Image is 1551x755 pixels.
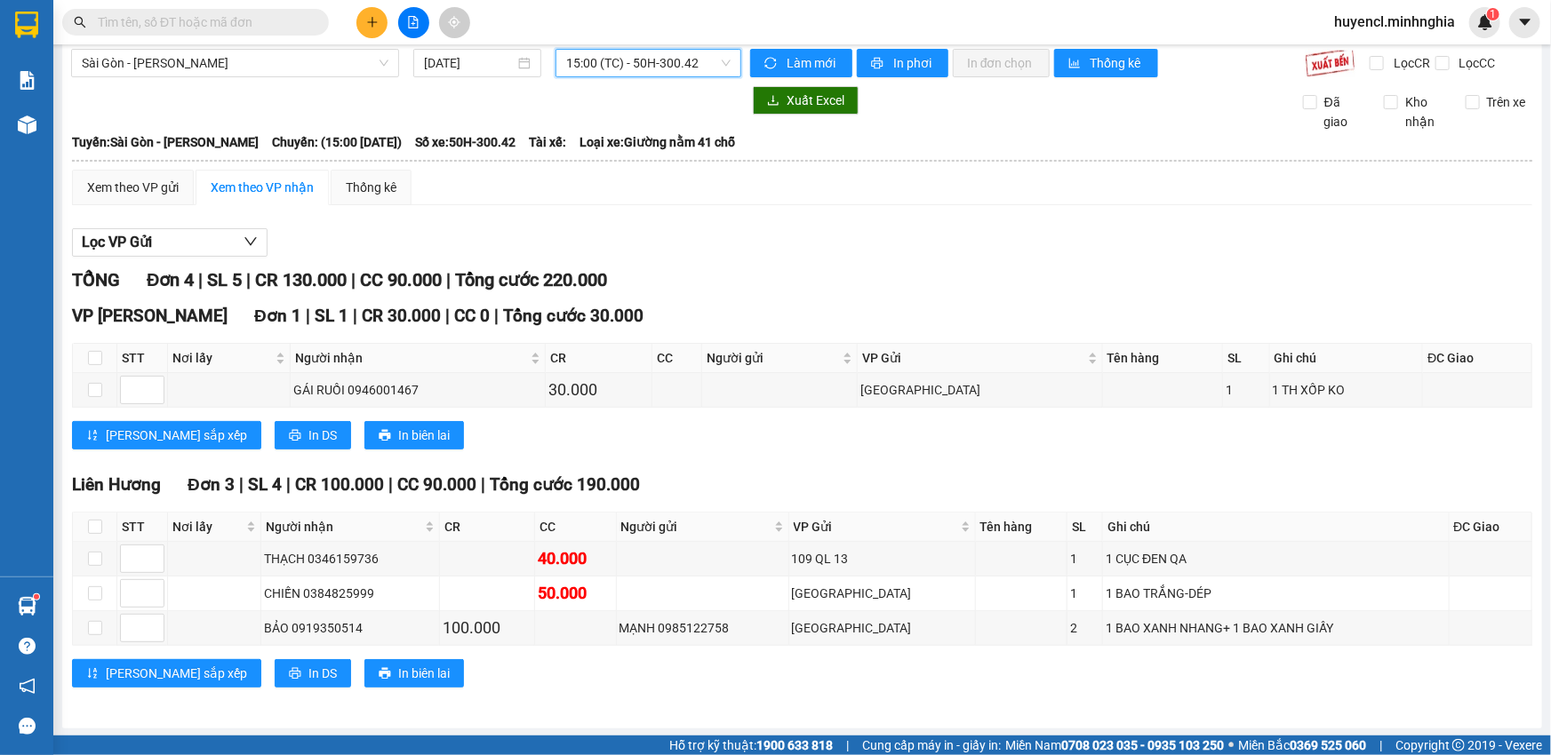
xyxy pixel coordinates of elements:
[858,373,1103,408] td: Sài Gòn
[787,53,838,73] span: Làm mới
[1106,549,1445,568] div: 1 CỤC ĐEN QA
[264,549,436,568] div: THẠCH 0346159736
[364,659,464,687] button: printerIn biên lai
[379,667,391,681] span: printer
[239,474,244,495] span: |
[398,664,450,683] span: In biên lai
[275,421,351,449] button: printerIn DS
[443,616,532,640] div: 100.000
[789,611,976,646] td: Sài Gòn
[546,344,652,373] th: CR
[494,306,499,326] span: |
[364,421,464,449] button: printerIn biên lai
[72,421,261,449] button: sort-ascending[PERSON_NAME] sắp xếp
[149,392,160,402] span: down
[144,580,164,593] span: Increase Value
[1054,49,1158,77] button: bar-chartThống kê
[1223,344,1269,373] th: SL
[756,738,833,752] strong: 1900 633 818
[862,348,1084,368] span: VP Gửi
[149,617,160,628] span: up
[74,16,86,28] span: search
[346,178,396,197] div: Thống kê
[707,348,839,368] span: Người gửi
[286,474,291,495] span: |
[454,306,490,326] span: CC 0
[857,49,948,77] button: printerIn phơi
[424,53,515,73] input: 11/08/2025
[72,269,120,290] span: TỔNG
[976,513,1068,542] th: Tên hàng
[652,344,702,373] th: CC
[846,735,849,755] span: |
[198,269,203,290] span: |
[1398,92,1451,131] span: Kho nhận
[1452,53,1499,73] span: Lọc CC
[246,269,251,290] span: |
[398,7,429,38] button: file-add
[445,306,450,326] span: |
[440,513,535,542] th: CR
[295,474,384,495] span: CR 100.000
[248,474,282,495] span: SL 4
[106,664,247,683] span: [PERSON_NAME] sắp xếp
[1228,742,1234,749] span: ⚪️
[106,425,247,445] span: [PERSON_NAME] sắp xếp
[362,306,441,326] span: CR 30.000
[144,377,164,390] span: Increase Value
[86,667,99,681] span: sort-ascending
[360,269,442,290] span: CC 90.000
[289,667,301,681] span: printer
[266,517,421,536] span: Người nhận
[72,659,261,687] button: sort-ascending[PERSON_NAME] sắp xếp
[1106,618,1445,638] div: 1 BAO XANH NHANG+ 1 BAO XANH GIẤY
[448,16,460,28] span: aim
[1317,92,1371,131] span: Đã giao
[1068,57,1083,71] span: bar-chart
[529,132,566,152] span: Tài xế:
[1103,513,1449,542] th: Ghi chú
[144,545,164,559] span: Increase Value
[446,269,451,290] span: |
[172,348,272,368] span: Nơi lấy
[315,306,348,326] span: SL 1
[1387,53,1433,73] span: Lọc CR
[144,559,164,572] span: Decrease Value
[1238,735,1366,755] span: Miền Bắc
[264,618,436,638] div: BẢO 0919350514
[794,517,957,536] span: VP Gửi
[789,576,976,611] td: Sài Gòn
[789,542,976,576] td: 109 QL 13
[767,94,779,108] span: download
[72,135,259,149] b: Tuyến: Sài Gòn - [PERSON_NAME]
[548,377,649,402] div: 30.000
[306,306,310,326] span: |
[82,50,388,76] span: Sài Gòn - Phan Rí
[1487,8,1499,20] sup: 1
[753,86,859,115] button: downloadXuất Excel
[244,234,258,249] span: down
[295,348,527,368] span: Người nhận
[1305,49,1355,77] img: 9k=
[149,595,160,606] span: down
[792,584,972,603] div: [GEOGRAPHIC_DATA]
[366,16,379,28] span: plus
[308,425,337,445] span: In DS
[82,231,152,253] span: Lọc VP Gửi
[862,735,1001,755] span: Cung cấp máy in - giấy in:
[415,132,516,152] span: Số xe: 50H-300.42
[1490,8,1496,20] span: 1
[275,659,351,687] button: printerIn DS
[117,344,168,373] th: STT
[1320,11,1469,33] span: huyencl.minhnghia
[1517,14,1533,30] span: caret-down
[18,597,36,616] img: warehouse-icon
[787,91,844,110] span: Xuất Excel
[353,306,357,326] span: |
[1450,513,1532,542] th: ĐC Giao
[1005,735,1224,755] span: Miền Nam
[117,513,168,542] th: STT
[1226,380,1266,400] div: 1
[149,548,160,559] span: up
[188,474,235,495] span: Đơn 3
